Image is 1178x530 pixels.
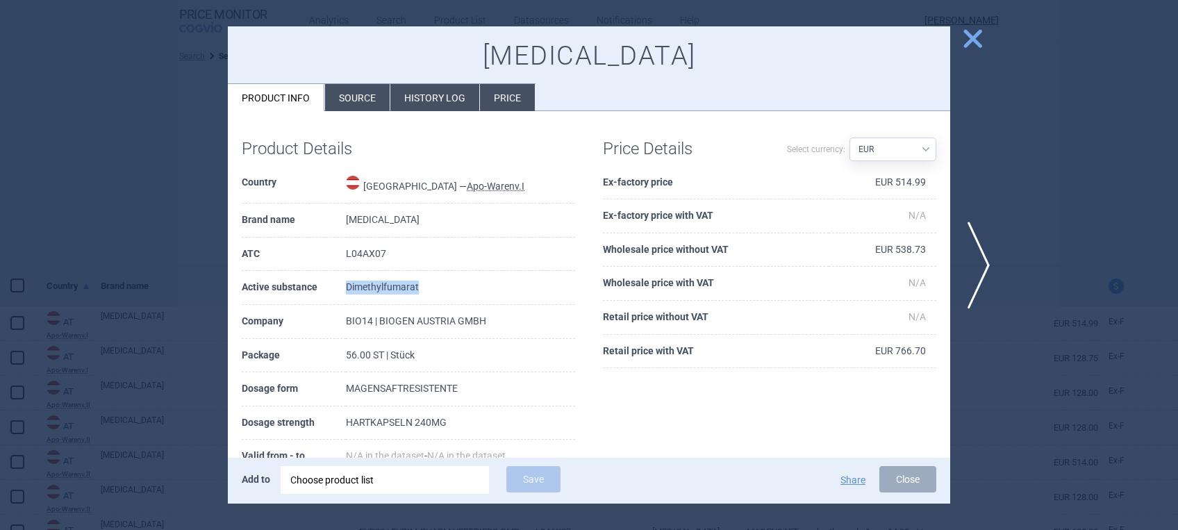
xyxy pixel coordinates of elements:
th: Company [242,305,346,339]
td: MAGENSAFTRESISTENTE [346,372,575,406]
img: Austria [346,176,360,190]
span: N/A [909,210,926,221]
td: EUR 538.73 [829,233,936,267]
h1: Price Details [603,139,770,159]
div: Choose product list [290,466,479,494]
span: N/A in the dataset [427,450,506,461]
h1: [MEDICAL_DATA] [242,40,936,72]
abbr: Apo-Warenv.I — Apothekerverlag Warenverzeichnis. Online database developed by the Österreichische... [467,181,524,192]
th: Retail price with VAT [603,335,829,369]
li: Price [480,84,535,111]
td: [MEDICAL_DATA] [346,204,575,238]
th: Package [242,339,346,373]
button: Save [506,466,561,492]
th: Ex-factory price [603,166,829,200]
td: [GEOGRAPHIC_DATA] — [346,166,575,204]
td: HARTKAPSELN 240MG [346,406,575,440]
th: Wholesale price without VAT [603,233,829,267]
td: 56.00 ST | Stück [346,339,575,373]
th: ATC [242,238,346,272]
th: Dosage form [242,372,346,406]
button: Share [840,475,865,485]
label: Select currency: [787,138,845,161]
span: N/A in the dataset [346,450,424,461]
span: N/A [909,277,926,288]
li: Product info [228,84,324,111]
h1: Product Details [242,139,408,159]
td: EUR 514.99 [829,166,936,200]
td: BIO14 | BIOGEN AUSTRIA GMBH [346,305,575,339]
th: Active substance [242,271,346,305]
th: Wholesale price with VAT [603,267,829,301]
span: N/A [909,311,926,322]
th: Dosage strength [242,406,346,440]
th: Retail price without VAT [603,301,829,335]
td: Dimethylfumarat [346,271,575,305]
th: Country [242,166,346,204]
th: Valid from - to [242,440,346,474]
th: Brand name [242,204,346,238]
button: Close [879,466,936,492]
td: - [346,440,575,474]
div: Choose product list [281,466,489,494]
td: L04AX07 [346,238,575,272]
li: Source [325,84,390,111]
p: Add to [242,466,270,492]
th: Ex-factory price with VAT [603,199,829,233]
td: EUR 766.70 [829,335,936,369]
li: History log [390,84,479,111]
